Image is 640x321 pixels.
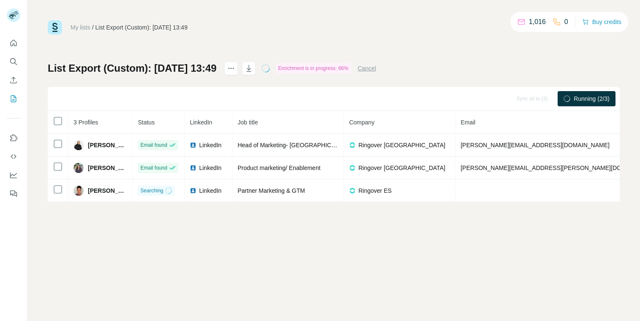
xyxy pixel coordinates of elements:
[140,164,167,172] span: Email found
[74,140,84,150] img: Avatar
[190,187,196,194] img: LinkedIn logo
[237,165,320,171] span: Product marketing/ Enablement
[138,119,155,126] span: Status
[7,73,20,88] button: Enrich CSV
[7,167,20,183] button: Dashboard
[358,164,445,172] span: Ringover [GEOGRAPHIC_DATA]
[529,17,546,27] p: 1,016
[48,20,62,35] img: Surfe Logo
[7,35,20,51] button: Quick start
[74,163,84,173] img: Avatar
[48,62,217,75] h1: List Export (Custom): [DATE] 13:49
[582,16,621,28] button: Buy credits
[199,164,221,172] span: LinkedIn
[199,141,221,149] span: LinkedIn
[92,23,94,32] li: /
[199,186,221,195] span: LinkedIn
[237,187,305,194] span: Partner Marketing & GTM
[7,91,20,106] button: My lists
[349,142,356,148] img: company-logo
[71,24,90,31] a: My lists
[358,64,376,73] button: Cancel
[460,142,609,148] span: [PERSON_NAME][EMAIL_ADDRESS][DOMAIN_NAME]
[7,186,20,201] button: Feedback
[88,186,127,195] span: [PERSON_NAME]
[140,187,163,194] span: Searching
[190,119,212,126] span: LinkedIn
[74,186,84,196] img: Avatar
[349,119,374,126] span: Company
[224,62,238,75] button: actions
[237,142,351,148] span: Head of Marketing- [GEOGRAPHIC_DATA]
[74,119,98,126] span: 3 Profiles
[358,141,445,149] span: Ringover [GEOGRAPHIC_DATA]
[95,23,188,32] div: List Export (Custom): [DATE] 13:49
[460,119,475,126] span: Email
[564,17,568,27] p: 0
[574,94,610,103] span: Running (2/3)
[349,187,356,194] img: company-logo
[349,165,356,171] img: company-logo
[237,119,258,126] span: Job title
[358,186,392,195] span: Ringover ES
[140,141,167,149] span: Email found
[88,141,127,149] span: [PERSON_NAME]
[7,130,20,146] button: Use Surfe on LinkedIn
[190,142,196,148] img: LinkedIn logo
[88,164,127,172] span: [PERSON_NAME]
[190,165,196,171] img: LinkedIn logo
[7,149,20,164] button: Use Surfe API
[7,54,20,69] button: Search
[276,63,351,73] div: Enrichment is in progress: 66%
